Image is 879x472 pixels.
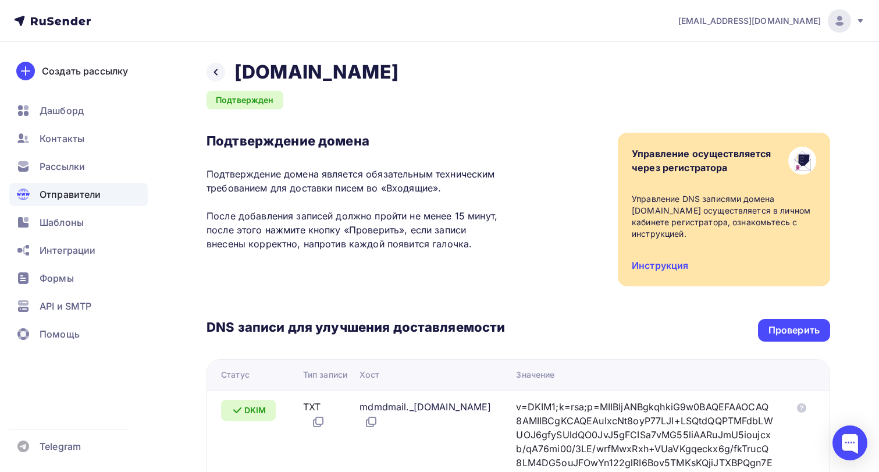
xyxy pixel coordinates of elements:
h2: [DOMAIN_NAME] [234,61,398,84]
div: Управление осуществляется через регистратора [632,147,771,175]
span: DKIM [244,404,266,416]
div: Хост [360,369,379,381]
a: [EMAIL_ADDRESS][DOMAIN_NAME] [678,9,865,33]
a: Дашборд [9,99,148,122]
a: Отправители [9,183,148,206]
span: API и SMTP [40,299,91,313]
span: Отправители [40,187,101,201]
div: Подтвержден [207,91,283,109]
div: Проверить [768,324,820,337]
span: Рассылки [40,159,85,173]
a: Формы [9,267,148,290]
a: Шаблоны [9,211,148,234]
h3: DNS записи для улучшения доставляемости [207,319,505,338]
span: Формы [40,271,74,285]
a: Контакты [9,127,148,150]
span: Telegram [40,439,81,453]
span: Контакты [40,132,84,145]
span: [EMAIL_ADDRESS][DOMAIN_NAME] [678,15,821,27]
a: Инструкция [632,260,688,271]
div: Статус [221,369,250,381]
div: Значение [516,369,554,381]
span: Интеграции [40,243,95,257]
div: Создать рассылку [42,64,128,78]
span: Дашборд [40,104,84,118]
a: Рассылки [9,155,148,178]
p: Подтверждение домена является обязательным техническим требованием для доставки писем во «Входящи... [207,167,505,251]
div: TXT [303,400,341,429]
div: Управление DNS записями домена [DOMAIN_NAME] осуществляется в личном кабинете регистратора, ознак... [632,193,816,240]
span: Помощь [40,327,80,341]
div: mdmdmail._[DOMAIN_NAME] [360,400,497,429]
div: Тип записи [303,369,347,381]
span: Шаблоны [40,215,84,229]
h3: Подтверждение домена [207,133,505,149]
